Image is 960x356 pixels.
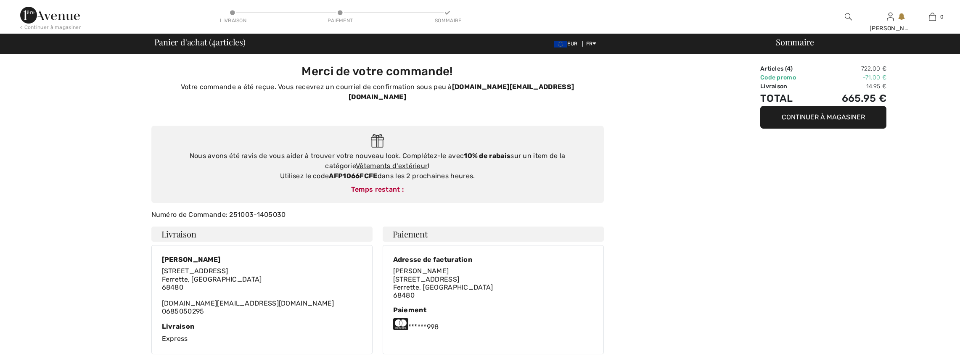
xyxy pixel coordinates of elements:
div: [PERSON_NAME] [162,256,334,264]
td: Articles ( ) [760,64,816,73]
span: FR [586,41,597,47]
td: 722.00 € [816,64,886,73]
p: Votre commande a été reçue. Vous recevrez un courriel de confirmation sous peu à [156,82,599,102]
a: Vêtements d'extérieur [356,162,428,170]
td: Code promo [760,73,816,82]
td: Livraison [760,82,816,91]
div: Numéro de Commande: 251003-1405030 [146,210,609,220]
h4: Livraison [151,227,373,242]
strong: [DOMAIN_NAME][EMAIL_ADDRESS][DOMAIN_NAME] [349,83,574,101]
span: 4 [787,65,791,72]
span: [PERSON_NAME] [393,267,449,275]
a: Se connecter [887,13,894,21]
div: Express [162,322,362,344]
h4: Paiement [383,227,604,242]
span: Panier d'achat ( articles) [154,38,246,46]
div: Sommaire [435,17,460,24]
td: 665.95 € [816,91,886,106]
div: Paiement [393,306,593,314]
img: Gift.svg [371,134,384,148]
td: Total [760,91,816,106]
strong: 10% de rabais [464,152,510,160]
img: 1ère Avenue [20,7,80,24]
h3: Merci de votre commande! [156,64,599,79]
span: 4 [212,36,216,47]
img: Mes infos [887,12,894,22]
span: 0 [940,13,944,21]
div: [DOMAIN_NAME][EMAIL_ADDRESS][DOMAIN_NAME] 0685050295 [162,267,334,315]
span: [STREET_ADDRESS] Ferrette, [GEOGRAPHIC_DATA] 68480 [393,275,493,299]
div: < Continuer à magasiner [20,24,81,31]
img: Euro [554,41,567,47]
a: 0 [912,12,953,22]
span: [STREET_ADDRESS] Ferrette, [GEOGRAPHIC_DATA] 68480 [162,267,262,291]
img: recherche [845,12,852,22]
div: Sommaire [766,38,955,46]
div: [PERSON_NAME] [870,24,911,33]
div: Temps restant : [160,185,595,195]
strong: AFP1066FCFE [329,172,377,180]
button: Continuer à magasiner [760,106,886,129]
td: 14.95 € [816,82,886,91]
div: Livraison [220,17,245,24]
img: Mon panier [929,12,936,22]
div: Adresse de facturation [393,256,493,264]
div: Paiement [328,17,353,24]
span: EUR [554,41,581,47]
div: Nous avons été ravis de vous aider à trouver votre nouveau look. Complétez-le avec sur un item de... [160,151,595,181]
div: Livraison [162,322,362,330]
td: -71.00 € [816,73,886,82]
